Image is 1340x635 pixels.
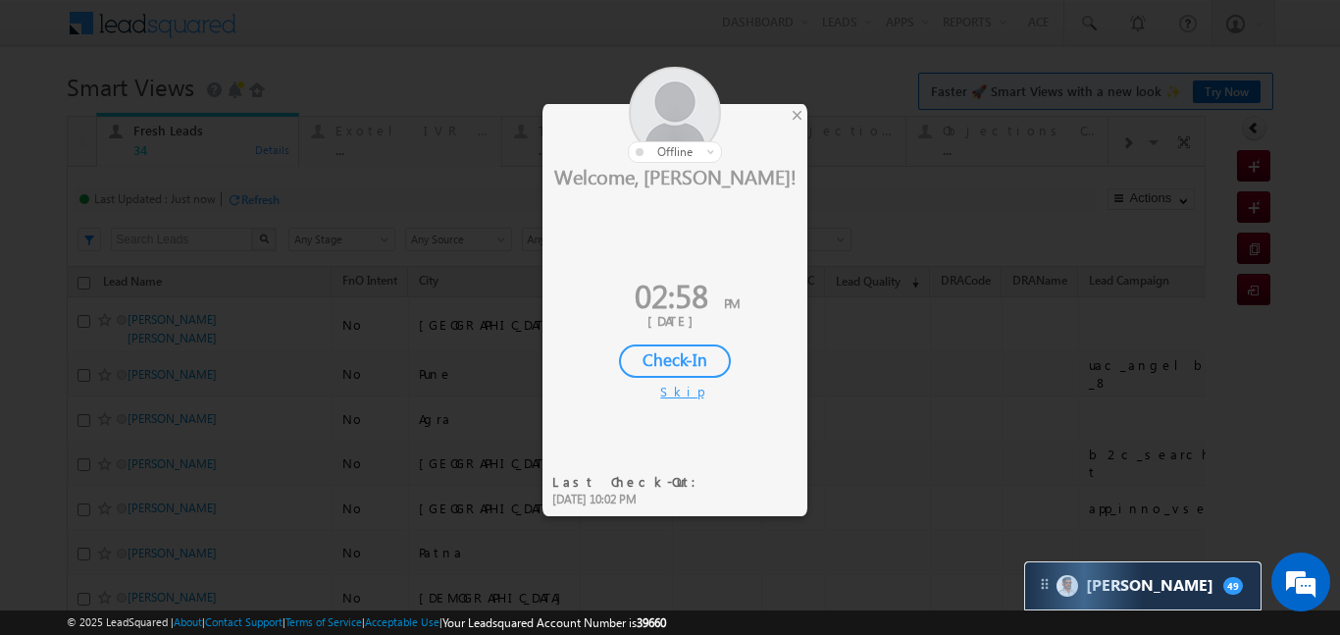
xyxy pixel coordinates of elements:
span: PM [724,294,740,311]
span: 39660 [637,615,666,630]
a: Terms of Service [285,615,362,628]
a: Contact Support [205,615,283,628]
img: carter-drag [1037,576,1053,592]
span: offline [657,144,693,159]
div: Welcome, [PERSON_NAME]! [542,163,807,188]
div: Skip [660,383,690,400]
div: [DATE] 10:02 PM [552,491,708,508]
div: × [787,104,807,126]
span: Your Leadsquared Account Number is [442,615,666,630]
span: 02:58 [635,273,708,317]
span: © 2025 LeadSquared | | | | | [67,613,666,632]
img: Carter [1057,575,1078,597]
div: carter-dragCarter[PERSON_NAME]49 [1024,561,1262,610]
div: Last Check-Out: [552,473,708,491]
a: About [174,615,202,628]
div: Check-In [619,344,731,378]
a: Acceptable Use [365,615,439,628]
span: Carter [1086,576,1213,595]
div: [DATE] [557,312,793,330]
